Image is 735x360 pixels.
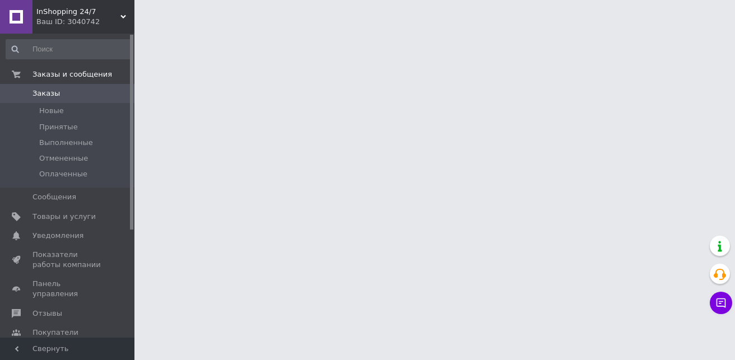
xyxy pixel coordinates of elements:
span: Выполненные [39,138,93,148]
span: Заказы [32,88,60,99]
span: Сообщения [32,192,76,202]
span: Товары и услуги [32,212,96,222]
div: Ваш ID: 3040742 [36,17,134,27]
span: Панель управления [32,279,104,299]
input: Поиск [6,39,132,59]
span: Оплаченные [39,169,87,179]
span: Уведомления [32,231,83,241]
span: Заказы и сообщения [32,69,112,80]
button: Чат с покупателем [710,292,732,314]
span: Отмененные [39,153,88,163]
span: Показатели работы компании [32,250,104,270]
span: InShopping 24/7 [36,7,120,17]
span: Принятые [39,122,78,132]
span: Отзывы [32,308,62,319]
span: Покупатели [32,328,78,338]
span: Новые [39,106,64,116]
